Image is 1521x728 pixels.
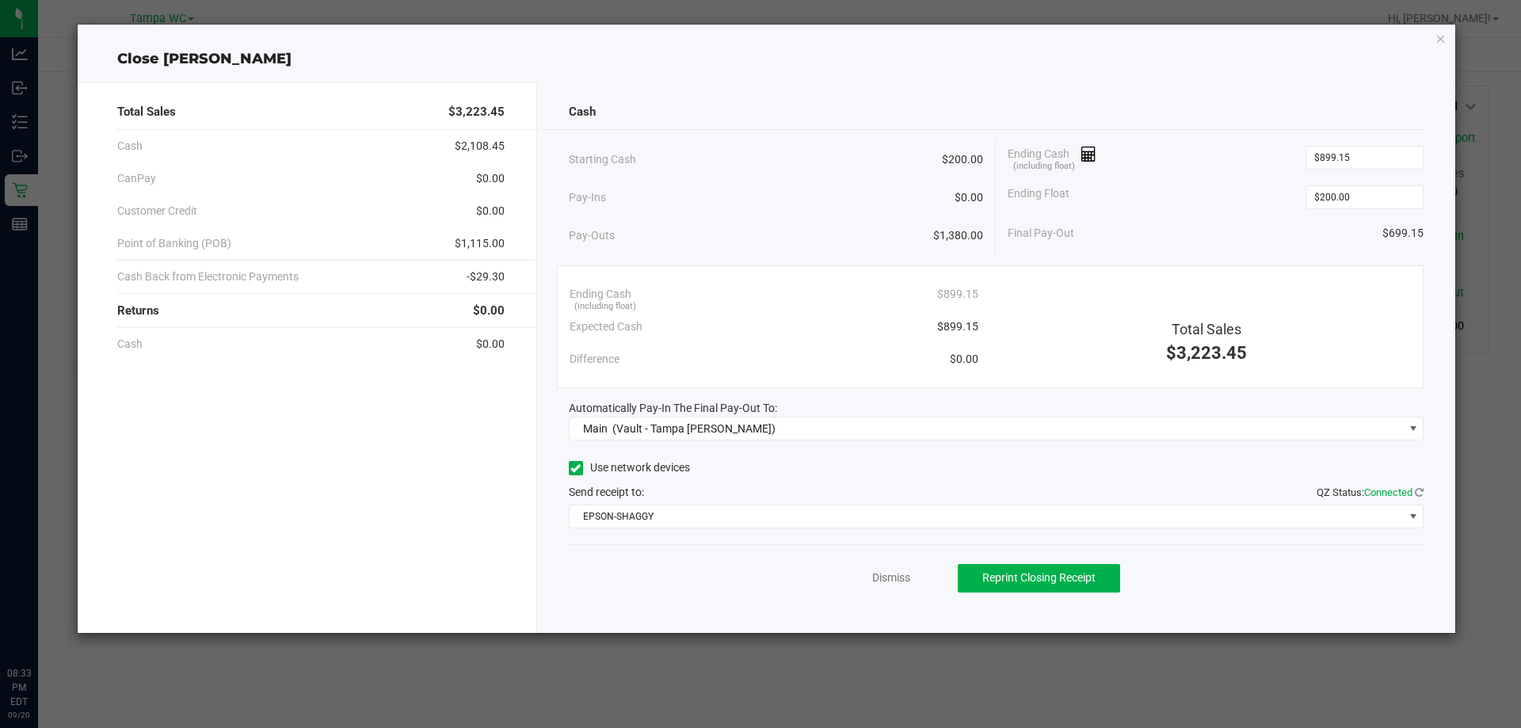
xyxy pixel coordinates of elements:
[872,570,910,586] a: Dismiss
[1364,486,1412,498] span: Connected
[569,103,596,121] span: Cash
[117,294,505,328] div: Returns
[569,227,615,244] span: Pay-Outs
[1013,160,1075,173] span: (including float)
[117,203,197,219] span: Customer Credit
[455,138,505,154] span: $2,108.45
[1008,225,1074,242] span: Final Pay-Out
[569,189,606,206] span: Pay-Ins
[570,505,1404,528] span: EPSON-SHAGGY
[117,235,231,252] span: Point of Banking (POB)
[117,170,156,187] span: CanPay
[476,336,505,353] span: $0.00
[583,422,608,435] span: Main
[942,151,983,168] span: $200.00
[117,269,299,285] span: Cash Back from Electronic Payments
[1008,185,1069,209] span: Ending Float
[1008,146,1096,170] span: Ending Cash
[570,351,619,368] span: Difference
[570,318,642,335] span: Expected Cash
[569,486,644,498] span: Send receipt to:
[955,189,983,206] span: $0.00
[117,103,176,121] span: Total Sales
[982,571,1096,584] span: Reprint Closing Receipt
[958,564,1120,593] button: Reprint Closing Receipt
[117,336,143,353] span: Cash
[933,227,983,244] span: $1,380.00
[574,300,636,314] span: (including float)
[117,138,143,154] span: Cash
[455,235,505,252] span: $1,115.00
[1317,486,1424,498] span: QZ Status:
[476,203,505,219] span: $0.00
[937,286,978,303] span: $899.15
[78,48,1456,70] div: Close [PERSON_NAME]
[476,170,505,187] span: $0.00
[569,151,636,168] span: Starting Cash
[569,459,690,476] label: Use network devices
[1382,225,1424,242] span: $699.15
[1172,321,1241,337] span: Total Sales
[1166,343,1247,363] span: $3,223.45
[448,103,505,121] span: $3,223.45
[612,422,776,435] span: (Vault - Tampa [PERSON_NAME])
[467,269,505,285] span: -$29.30
[950,351,978,368] span: $0.00
[473,302,505,320] span: $0.00
[570,286,631,303] span: Ending Cash
[16,601,63,649] iframe: Resource center
[569,402,777,414] span: Automatically Pay-In The Final Pay-Out To:
[937,318,978,335] span: $899.15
